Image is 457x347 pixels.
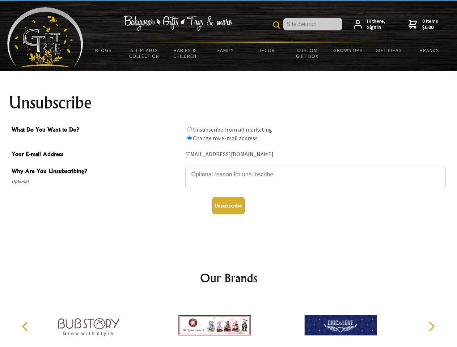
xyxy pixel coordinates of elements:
button: Next [423,318,439,334]
div: [EMAIL_ADDRESS][DOMAIN_NAME] [185,149,446,160]
label: Unsubscribe from all marketing [193,126,272,133]
a: Decor [246,43,287,58]
a: Grown Ups [327,43,368,58]
strong: Sign in [367,24,385,31]
img: Babywear - Gifts - Toys & more [124,16,232,31]
input: Site Search [283,18,342,30]
span: Hi there, [367,18,385,31]
span: Optional [12,177,182,186]
span: What Do You Want to Do? [12,125,182,136]
input: What Do You Want to Do? [187,136,192,140]
a: Brands [409,43,450,58]
label: Change my e-mail address [193,134,258,142]
img: product search [273,21,280,29]
input: What Do You Want to Do? [187,127,192,132]
h2: Our Brands [14,269,443,287]
span: Your E-mail Address [12,150,182,160]
a: Gift Ideas [368,43,409,58]
h1: Unsubscribe [9,94,449,111]
textarea: Why Are You Unsubscribing? [185,167,446,188]
span: Why Are You Unsubscribing? [12,167,182,177]
a: 0 items$0.00 [409,18,438,31]
button: Previous [18,318,34,334]
a: Hi there,Sign in [354,18,385,31]
a: Custom Gift Box [287,43,328,64]
a: All Plants Collection [124,43,165,64]
span: 0 items [422,18,438,31]
strong: $0.00 [422,24,438,31]
a: Family [206,43,246,58]
img: Babyware - Gifts - Toys and more... [7,7,83,67]
a: Babies & Children [165,43,206,64]
button: Unsubscribe [212,197,245,214]
a: BLOGS [83,43,124,58]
